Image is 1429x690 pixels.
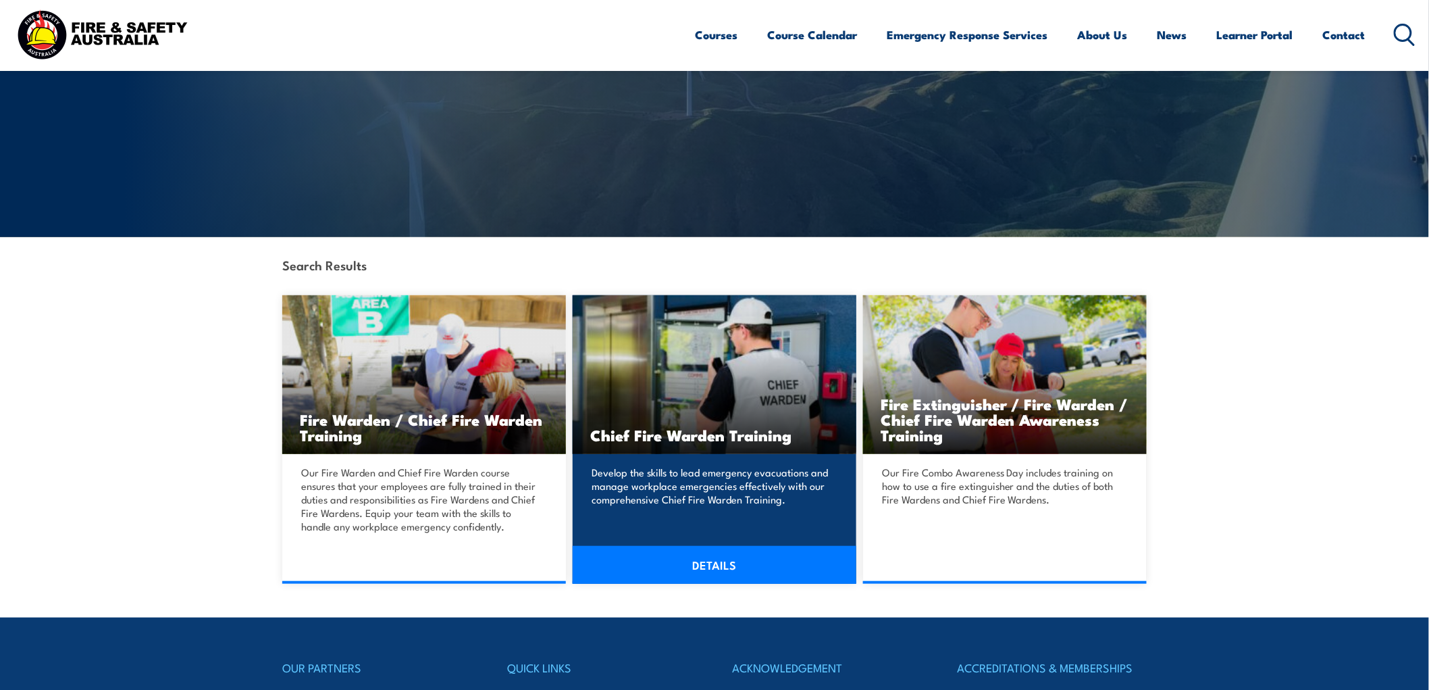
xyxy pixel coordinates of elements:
a: About Us [1078,17,1128,53]
h3: Fire Warden / Chief Fire Warden Training [300,412,548,443]
h3: Chief Fire Warden Training [590,427,839,443]
strong: Search Results [282,255,367,274]
a: Emergency Response Services [887,17,1048,53]
h3: Fire Extinguisher / Fire Warden / Chief Fire Warden Awareness Training [881,396,1129,443]
h4: OUR PARTNERS [282,658,471,677]
a: Learner Portal [1217,17,1293,53]
p: Our Fire Warden and Chief Fire Warden course ensures that your employees are fully trained in the... [301,466,543,533]
img: Fire Combo Awareness Day [863,295,1147,454]
a: Fire Extinguisher / Fire Warden / Chief Fire Warden Awareness Training [863,295,1147,454]
h4: ACKNOWLEDGEMENT [733,658,922,677]
a: Contact [1323,17,1366,53]
h4: ACCREDITATIONS & MEMBERSHIPS [958,658,1147,677]
img: Fire Warden and Chief Fire Warden Training [282,295,566,454]
a: Course Calendar [768,17,858,53]
h4: QUICK LINKS [507,658,696,677]
img: Chief Fire Warden Training [573,295,856,454]
a: News [1158,17,1187,53]
a: DETAILS [573,546,856,584]
p: Develop the skills to lead emergency evacuations and manage workplace emergencies effectively wit... [592,466,833,506]
p: Our Fire Combo Awareness Day includes training on how to use a fire extinguisher and the duties o... [882,466,1124,506]
a: Fire Warden / Chief Fire Warden Training [282,295,566,454]
a: Courses [696,17,738,53]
